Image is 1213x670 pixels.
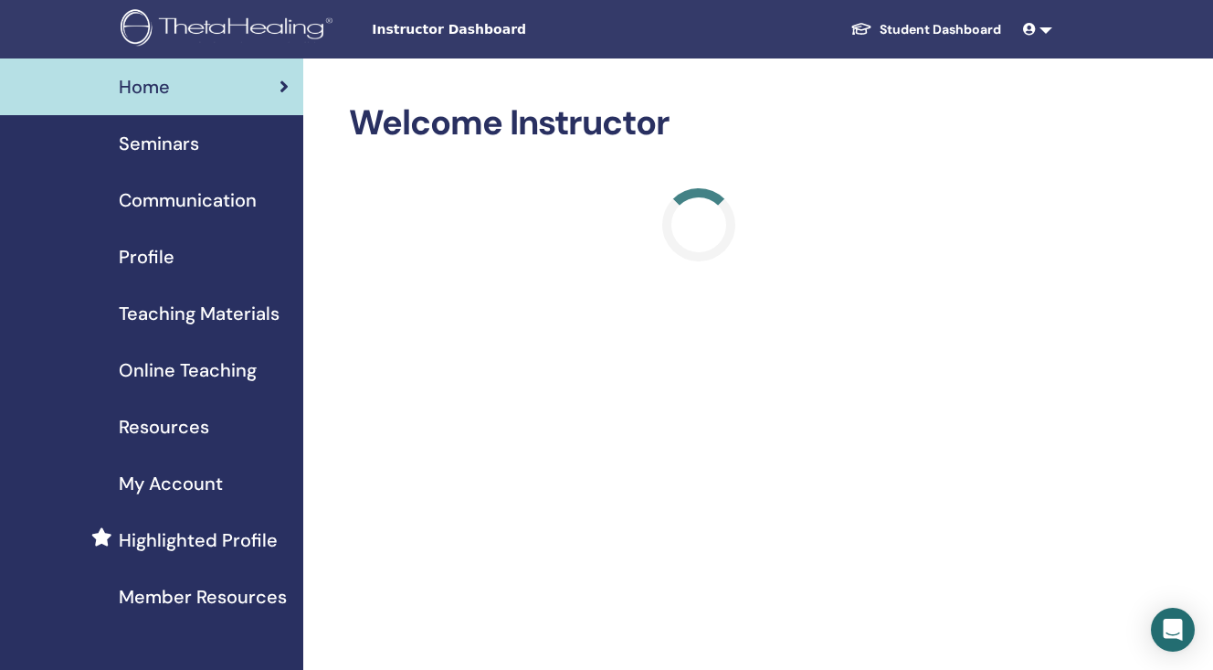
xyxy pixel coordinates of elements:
span: Online Teaching [119,356,257,384]
img: graduation-cap-white.svg [850,21,872,37]
span: Home [119,73,170,101]
span: Teaching Materials [119,300,280,327]
span: Instructor Dashboard [372,20,646,39]
span: My Account [119,470,223,497]
div: Open Intercom Messenger [1151,608,1195,652]
a: Student Dashboard [836,13,1016,47]
span: Communication [119,186,257,214]
span: Member Resources [119,583,287,611]
h2: Welcome Instructor [349,102,1049,144]
span: Resources [119,413,209,441]
span: Highlighted Profile [119,526,278,554]
span: Seminars [119,130,199,157]
span: Profile [119,243,174,271]
img: logo.png [121,9,339,50]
